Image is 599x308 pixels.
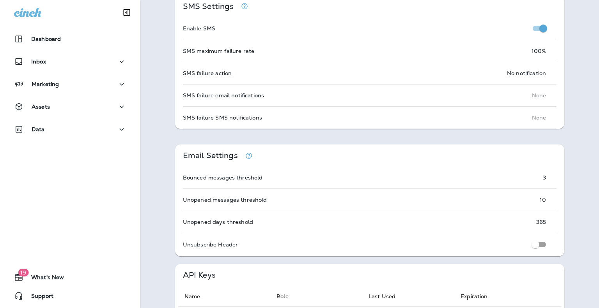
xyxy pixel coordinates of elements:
p: API Keys [183,272,216,278]
p: Bounced messages threshold [183,174,263,181]
p: Unopened days threshold [183,219,253,225]
p: Assets [32,104,50,110]
button: Inbox [8,54,133,69]
p: Enable SMS [183,25,215,32]
button: Data [8,121,133,137]
th: Expiration [454,286,547,307]
p: Marketing [32,81,59,87]
th: Name [178,286,270,307]
button: Marketing [8,76,133,92]
th: Role [270,286,362,307]
p: None [532,114,546,121]
p: SMS failure action [183,70,232,76]
p: SMS Settings [183,3,234,10]
p: Inbox [31,58,46,65]
p: None [532,92,546,99]
p: 100 % [532,48,546,54]
p: SMS failure email notifications [183,92,264,99]
th: Last Used [362,286,454,307]
button: Assets [8,99,133,114]
span: Support [23,293,53,302]
span: 19 [18,269,28,276]
span: What's New [23,274,64,283]
p: Unopened messages threshold [183,197,267,203]
p: 10 [540,197,546,203]
p: No notification [507,70,546,76]
p: Data [32,126,45,132]
button: Dashboard [8,31,133,47]
p: Email Settings [183,152,238,159]
button: 19What's New [8,269,133,285]
p: SMS maximum failure rate [183,48,254,54]
p: Unsubscribe Header [183,241,238,248]
p: 3 [543,174,546,181]
p: 365 [536,219,546,225]
p: Dashboard [31,36,61,42]
p: SMS failure SMS notifications [183,114,262,121]
button: Collapse Sidebar [116,5,138,20]
button: Support [8,288,133,304]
